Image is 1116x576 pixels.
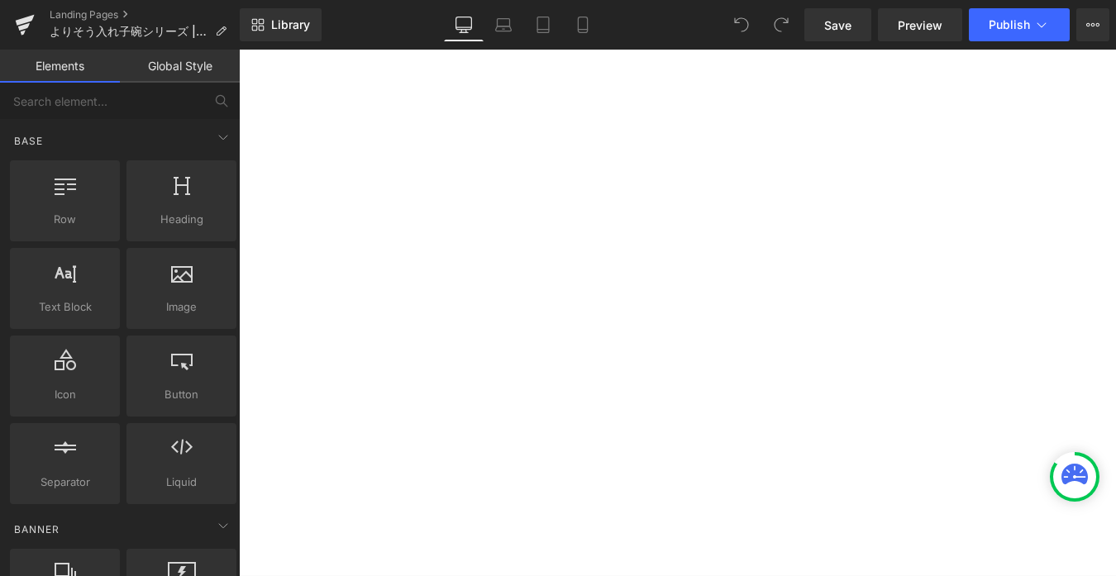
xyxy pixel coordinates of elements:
[1076,8,1109,41] button: More
[444,8,484,41] a: Desktop
[12,133,45,149] span: Base
[15,474,115,491] span: Separator
[725,8,758,41] button: Undo
[271,17,310,32] span: Library
[131,386,231,403] span: Button
[765,8,798,41] button: Redo
[12,521,61,537] span: Banner
[523,8,563,41] a: Tablet
[824,17,851,34] span: Save
[120,50,240,83] a: Global Style
[131,211,231,228] span: Heading
[898,17,942,34] span: Preview
[969,8,1070,41] button: Publish
[15,386,115,403] span: Icon
[50,25,208,38] span: よりそう入れ子碗シリーズ | きほんのうつわ公式オンラインショップ
[240,8,322,41] a: New Library
[563,8,603,41] a: Mobile
[131,298,231,316] span: Image
[15,211,115,228] span: Row
[878,8,962,41] a: Preview
[15,298,115,316] span: Text Block
[484,8,523,41] a: Laptop
[989,18,1030,31] span: Publish
[50,8,240,21] a: Landing Pages
[131,474,231,491] span: Liquid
